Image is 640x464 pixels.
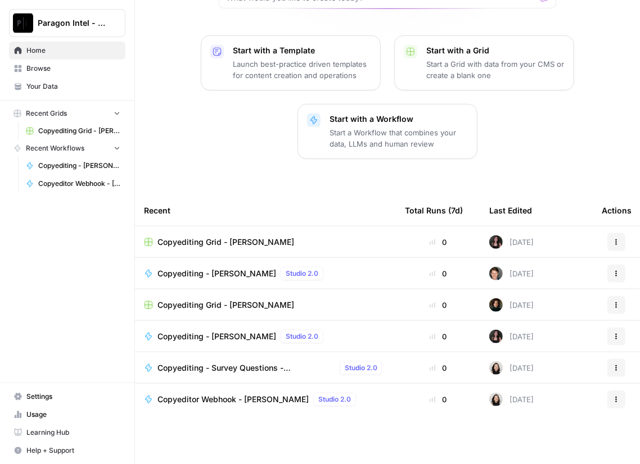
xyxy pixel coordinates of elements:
[9,78,125,95] a: Your Data
[489,361,534,375] div: [DATE]
[21,175,125,193] a: Copyeditor Webhook - [PERSON_NAME]
[21,157,125,175] a: Copyediting - [PERSON_NAME]
[298,104,477,159] button: Start with a WorkflowStart a Workflow that combines your data, LLMs and human review
[286,331,318,342] span: Studio 2.0
[157,236,294,248] span: Copyediting Grid - [PERSON_NAME]
[489,330,503,343] img: 5nlru5lqams5xbrbfyykk2kep4hl
[489,393,534,406] div: [DATE]
[426,45,565,56] p: Start with a Grid
[489,298,534,312] div: [DATE]
[26,143,84,153] span: Recent Workflows
[405,394,471,405] div: 0
[13,13,33,33] img: Paragon Intel - Copyediting Logo
[144,299,387,311] a: Copyediting Grid - [PERSON_NAME]
[21,122,125,140] a: Copyediting Grid - [PERSON_NAME]
[489,393,503,406] img: t5ef5oef8zpw1w4g2xghobes91mw
[489,298,503,312] img: trpfjrwlykpjh1hxat11z5guyxrg
[405,331,471,342] div: 0
[489,361,503,375] img: t5ef5oef8zpw1w4g2xghobes91mw
[405,268,471,279] div: 0
[9,60,125,78] a: Browse
[489,195,532,226] div: Last Edited
[489,235,534,249] div: [DATE]
[489,235,503,249] img: 5nlru5lqams5xbrbfyykk2kep4hl
[405,195,463,226] div: Total Runs (7d)
[26,427,120,438] span: Learning Hub
[318,394,351,404] span: Studio 2.0
[144,361,387,375] a: Copyediting - Survey Questions - [PERSON_NAME]Studio 2.0
[602,195,632,226] div: Actions
[233,45,371,56] p: Start with a Template
[157,394,309,405] span: Copyeditor Webhook - [PERSON_NAME]
[489,267,534,280] div: [DATE]
[9,140,125,157] button: Recent Workflows
[233,58,371,81] p: Launch best-practice driven templates for content creation and operations
[144,330,387,343] a: Copyediting - [PERSON_NAME]Studio 2.0
[286,269,318,279] span: Studio 2.0
[26,46,120,56] span: Home
[394,35,574,90] button: Start with a GridStart a Grid with data from your CMS or create a blank one
[26,445,120,456] span: Help + Support
[38,17,106,29] span: Paragon Intel - Copyediting
[26,108,67,119] span: Recent Grids
[426,58,565,81] p: Start a Grid with data from your CMS or create a blank one
[9,42,125,60] a: Home
[9,406,125,424] a: Usage
[144,393,387,406] a: Copyeditor Webhook - [PERSON_NAME]Studio 2.0
[9,388,125,406] a: Settings
[405,299,471,311] div: 0
[38,179,120,189] span: Copyeditor Webhook - [PERSON_NAME]
[38,126,120,136] span: Copyediting Grid - [PERSON_NAME]
[9,442,125,460] button: Help + Support
[144,267,387,280] a: Copyediting - [PERSON_NAME]Studio 2.0
[157,331,276,342] span: Copyediting - [PERSON_NAME]
[489,330,534,343] div: [DATE]
[405,236,471,248] div: 0
[201,35,381,90] button: Start with a TemplateLaunch best-practice driven templates for content creation and operations
[26,63,120,74] span: Browse
[405,362,471,374] div: 0
[144,236,387,248] a: Copyediting Grid - [PERSON_NAME]
[157,362,335,374] span: Copyediting - Survey Questions - [PERSON_NAME]
[26,81,120,92] span: Your Data
[330,113,468,125] p: Start with a Workflow
[26,392,120,402] span: Settings
[330,127,468,149] p: Start a Workflow that combines your data, LLMs and human review
[144,195,387,226] div: Recent
[489,267,503,280] img: qw00ik6ez51o8uf7vgx83yxyzow9
[9,424,125,442] a: Learning Hub
[9,9,125,37] button: Workspace: Paragon Intel - Copyediting
[157,268,276,279] span: Copyediting - [PERSON_NAME]
[26,410,120,420] span: Usage
[345,363,377,373] span: Studio 2.0
[9,105,125,122] button: Recent Grids
[157,299,294,311] span: Copyediting Grid - [PERSON_NAME]
[38,161,120,171] span: Copyediting - [PERSON_NAME]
